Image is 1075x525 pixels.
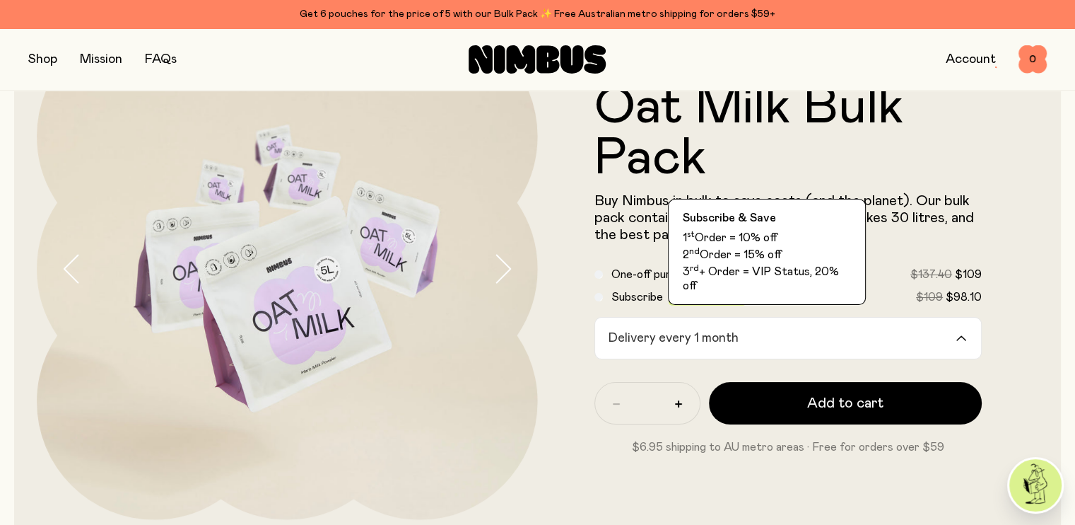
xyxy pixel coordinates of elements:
[955,269,982,280] span: $109
[683,248,851,262] li: 2 Order = 15% off
[683,211,851,225] h3: Subscribe & Save
[689,247,700,255] sup: nd
[946,53,996,66] a: Account
[594,194,974,242] span: Buy Nimbus in bulk to save costs (and the planet). Our bulk pack contains 6 x 5L Oat Milk pouches...
[687,230,695,238] sup: st
[807,393,883,413] span: Add to cart
[80,53,122,66] a: Mission
[683,265,851,293] li: 3 + Order = VIP Status, 20% off
[683,231,851,245] li: 1 Order = 10% off
[28,6,1047,23] div: Get 6 pouches for the price of 5 with our Bulk Pack ✨ Free Australian metro shipping for orders $59+
[1009,459,1062,512] img: agent
[916,292,943,303] span: $109
[690,264,699,272] sup: rd
[594,317,982,359] div: Search for option
[709,382,982,425] button: Add to cart
[605,318,743,359] span: Delivery every 1 month
[145,53,177,66] a: FAQs
[611,292,663,303] span: Subscribe
[1018,45,1047,74] button: 0
[946,292,982,303] span: $98.10
[910,269,952,280] span: $137.40
[594,82,982,184] h1: Oat Milk Bulk Pack
[744,318,955,359] input: Search for option
[611,269,700,280] span: One-off purchase
[594,439,982,456] p: $6.95 shipping to AU metro areas · Free for orders over $59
